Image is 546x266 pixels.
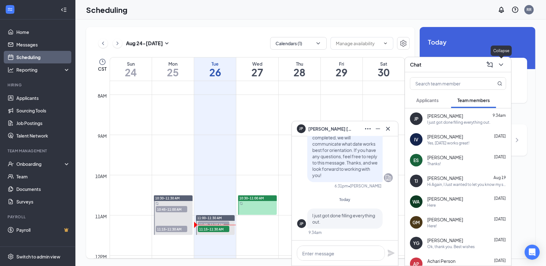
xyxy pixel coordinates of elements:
button: ChevronDown [496,60,506,70]
a: August 24, 2025 [110,57,152,81]
h1: 29 [321,67,363,78]
a: Scheduling [16,51,70,63]
svg: Cross [384,125,392,133]
div: Ok, thank you. Best wishes [427,244,475,249]
div: IV [414,136,418,143]
div: JP [414,116,418,122]
svg: ChevronDown [315,40,321,46]
div: TJ [415,178,418,184]
svg: Notifications [498,6,505,14]
svg: Analysis [8,67,14,73]
div: Thu [279,61,320,67]
input: Manage availability [336,40,380,47]
div: Switch to admin view [16,253,60,260]
span: [DATE] [494,196,506,201]
span: 11:00-11:30 AM [197,216,222,220]
svg: ChevronRight [513,136,521,144]
svg: MagnifyingGlass [497,81,502,86]
div: Tue [194,61,236,67]
a: August 25, 2025 [152,57,194,81]
a: PayrollCrown [16,224,70,236]
h1: 30 [363,67,405,78]
div: Reporting [16,67,70,73]
svg: Sync [240,202,243,205]
a: August 29, 2025 [321,57,363,81]
svg: Settings [8,253,14,260]
div: Wed [236,61,278,67]
svg: Collapse [61,7,67,13]
a: August 27, 2025 [236,57,278,81]
div: RR [527,7,532,12]
button: Settings [397,37,410,50]
div: Sat [363,61,405,67]
div: WA [413,198,420,205]
div: Open Intercom Messenger [525,245,540,260]
span: Today [428,37,527,47]
svg: SmallChevronDown [163,40,171,47]
span: I just got done filling everything out. [312,213,375,225]
span: [DATE] [494,258,506,263]
h1: Scheduling [86,4,128,15]
a: Job Postings [16,117,70,129]
svg: Ellipses [364,125,372,133]
div: I just got done filling everything out. [427,120,490,125]
span: 11:15-11:30 AM [156,226,187,232]
div: Here! [427,223,437,229]
span: 10:45-11:00 AM [156,206,187,212]
h1: 26 [194,67,236,78]
div: 8am [97,92,108,99]
span: [PERSON_NAME] [427,113,463,119]
a: Surveys [16,195,70,208]
div: Fri [321,61,363,67]
svg: UserCheck [8,161,14,167]
div: YG [413,240,419,246]
div: Sun [110,61,152,67]
button: Cross [383,124,393,134]
button: Calendars (1)ChevronDown [270,37,327,50]
div: Team Management [8,148,69,154]
div: Hiring [8,82,69,88]
button: Ellipses [363,124,373,134]
span: [PERSON_NAME] [427,216,463,223]
svg: Plane [387,249,395,257]
span: [DATE] [494,155,506,159]
svg: ChevronLeft [100,40,106,47]
h1: 24 [110,67,152,78]
div: Onboarding [16,161,65,167]
h3: Aug 24 - [DATE] [126,40,163,47]
div: 11am [94,213,108,220]
svg: Minimize [374,125,382,133]
span: Today [340,197,351,202]
svg: QuestionInfo [511,6,519,14]
span: [PERSON_NAME] [427,237,463,243]
div: 9am [97,133,108,139]
span: 10:30-11:00 AM [239,196,264,200]
button: ChevronRight [113,39,122,48]
div: 12pm [94,253,108,260]
span: [DATE] [494,217,506,221]
span: Team members [457,97,490,103]
svg: Clock [99,58,106,66]
input: Search team member [410,78,485,90]
h1: 25 [152,67,194,78]
h1: 27 [236,67,278,78]
a: Documents [16,183,70,195]
span: [DATE] [494,134,506,138]
a: Messages [16,38,70,51]
div: JP [300,221,304,226]
svg: ChevronRight [114,40,121,47]
span: Achari Person [427,258,456,264]
span: 11:00-11:15 AM [198,221,229,228]
h1: 28 [279,67,320,78]
span: [PERSON_NAME] [427,154,463,160]
svg: ChevronDown [383,41,388,46]
span: [DATE] [494,237,506,242]
div: Collapse [491,46,512,56]
span: CST [98,66,106,72]
a: August 28, 2025 [279,57,320,81]
svg: WorkstreamLogo [7,6,13,13]
a: August 26, 2025 [194,57,236,81]
span: [PERSON_NAME] [427,196,463,202]
h3: Chat [410,61,421,68]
